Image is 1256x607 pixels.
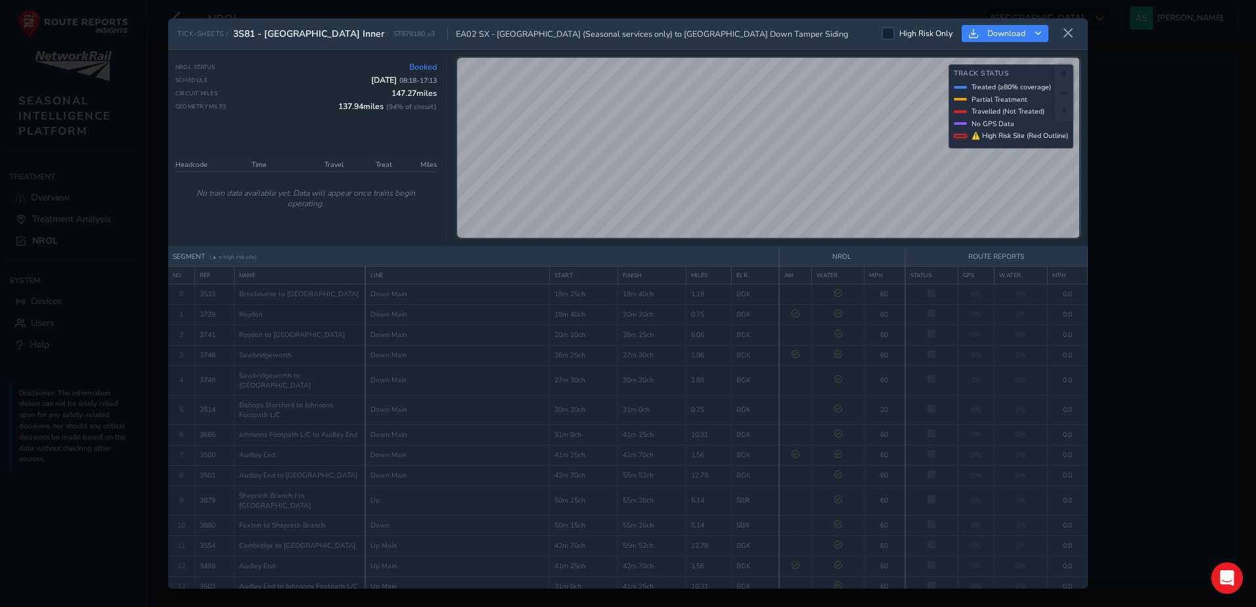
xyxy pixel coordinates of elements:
span: 10 [177,520,185,530]
th: NROL [779,247,905,267]
td: BGK [731,556,779,576]
th: STATUS [905,266,958,284]
td: 0.0 [1048,535,1088,556]
span: Shepreth Branch J to [GEOGRAPHIC_DATA] [239,491,361,510]
td: 20m 20ch [617,304,686,325]
span: Audley End to [GEOGRAPHIC_DATA] [239,470,357,480]
span: 0 [179,289,183,299]
td: No train data available yet. Data will appear once trains begin operating. [175,172,437,225]
td: Down Main [365,365,550,395]
span: 0% [971,309,981,319]
td: 3879 [194,485,234,515]
th: SEGMENT [168,247,779,267]
td: 60 [864,304,905,325]
span: 0% [1016,520,1026,530]
td: 0.75 [686,395,731,424]
span: 9 [179,495,183,505]
td: 41m 25ch [550,556,618,576]
td: 1.56 [686,556,731,576]
h4: Track Status [954,70,1068,78]
td: 55m 52ch [617,535,686,556]
th: ELR [731,266,779,284]
td: BGK [731,325,779,345]
span: 11 [177,541,185,551]
td: 42m 70ch [617,556,686,576]
td: 0.0 [1048,395,1088,424]
td: 12.78 [686,535,731,556]
td: 0.0 [1048,515,1088,535]
span: Geometry Miles [175,102,227,110]
th: MILES [686,266,731,284]
div: Open Intercom Messenger [1211,562,1243,594]
th: Travel [294,158,348,172]
td: Down Main [365,445,550,465]
td: 60 [864,485,905,515]
span: Circuit Miles [175,89,218,97]
td: 60 [864,345,905,365]
span: 0% [971,450,981,460]
td: 3499 [194,556,234,576]
td: Down Main [365,284,550,304]
td: 3514 [194,395,234,424]
td: BGK [731,535,779,556]
td: BGK [731,345,779,365]
span: — [792,330,799,340]
span: (▲ = high risk site) [210,253,257,261]
span: — [792,470,799,480]
td: 27m 30ch [550,365,618,395]
span: 0% [971,430,981,439]
td: 0.0 [1048,445,1088,465]
th: FINISH [617,266,686,284]
td: 3880 [194,515,234,535]
td: 20 [864,395,905,424]
span: 0% [971,495,981,505]
td: 19m 40ch [617,284,686,304]
span: 2 [179,330,183,340]
td: 0.0 [1048,465,1088,485]
td: 5.14 [686,515,731,535]
span: 0% [971,405,981,415]
th: START [550,266,618,284]
td: 3665 [194,424,234,445]
span: 0% [971,289,981,299]
th: NAME [234,266,365,284]
span: 08:18 - 17:13 [399,76,437,85]
td: 0.0 [1048,485,1088,515]
span: Johnsons Footpath L/C to Audley End [239,430,357,439]
td: 42m 70ch [617,445,686,465]
td: 3748 [194,365,234,395]
span: ⚠ High Risk Site (Red Outline) [972,131,1068,141]
td: 60 [864,284,905,304]
td: 10.31 [686,424,731,445]
span: 8 [179,470,183,480]
td: 26m 25ch [550,345,618,365]
span: 0% [1016,450,1026,460]
span: 0% [1016,330,1026,340]
th: WATER [811,266,864,284]
td: 55m 26ch [617,485,686,515]
td: 6.06 [686,325,731,345]
td: 42m 70ch [550,535,618,556]
td: Down Main [365,424,550,445]
td: 50m 15ch [550,515,618,535]
span: — [792,405,799,415]
span: 137.94 miles [338,101,437,112]
td: 42m 70ch [550,465,618,485]
th: MPH [1048,266,1088,284]
span: — [792,495,799,505]
td: SBR [731,515,779,535]
span: 1 [179,309,183,319]
canvas: Map [457,58,1079,238]
td: 3746 [194,345,234,365]
span: 147.27 miles [392,88,437,99]
td: 60 [864,556,905,576]
span: 3 [179,350,183,360]
td: 0.0 [1048,345,1088,365]
span: Sawbridgeworth to [GEOGRAPHIC_DATA] [239,371,361,390]
td: 0.0 [1048,325,1088,345]
span: No GPS Data [972,119,1014,129]
td: 3739 [194,304,234,325]
td: 50m 15ch [550,485,618,515]
span: Schedule [175,76,208,84]
td: 1.19 [686,284,731,304]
